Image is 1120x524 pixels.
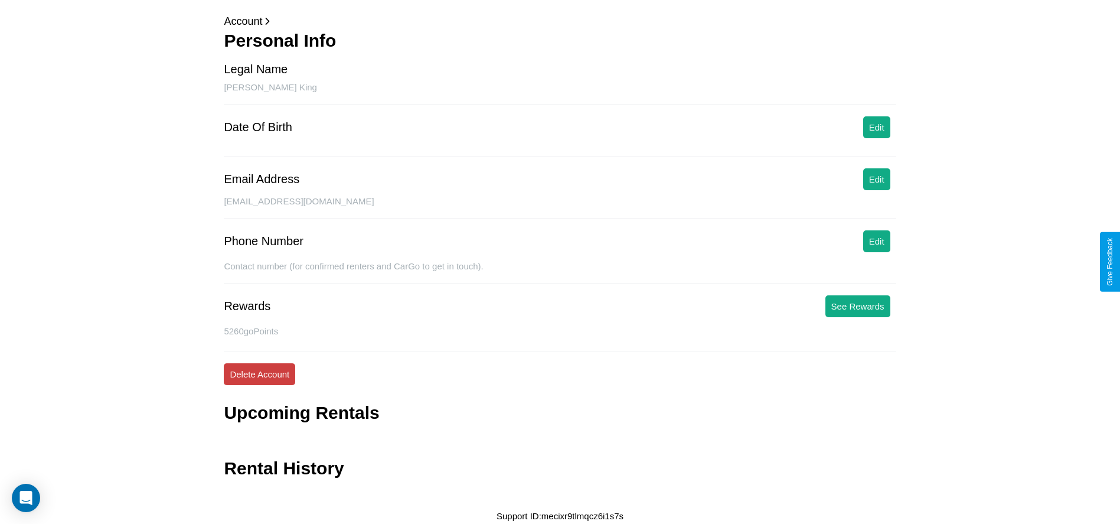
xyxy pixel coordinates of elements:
[12,484,40,512] div: Open Intercom Messenger
[224,458,344,479] h3: Rental History
[224,121,292,134] div: Date Of Birth
[224,82,896,105] div: [PERSON_NAME] King
[224,173,299,186] div: Email Address
[224,12,896,31] p: Account
[863,230,890,252] button: Edit
[825,295,890,317] button: See Rewards
[224,235,303,248] div: Phone Number
[224,403,379,423] h3: Upcoming Rentals
[497,508,623,524] p: Support ID: mecixr9tlmqcz6i1s7s
[224,261,896,284] div: Contact number (for confirmed renters and CarGo to get in touch).
[863,168,890,190] button: Edit
[224,196,896,219] div: [EMAIL_ADDRESS][DOMAIN_NAME]
[224,363,295,385] button: Delete Account
[224,300,270,313] div: Rewards
[224,63,288,76] div: Legal Name
[863,116,890,138] button: Edit
[224,31,896,51] h3: Personal Info
[224,323,896,339] p: 5260 goPoints
[1106,238,1114,286] div: Give Feedback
